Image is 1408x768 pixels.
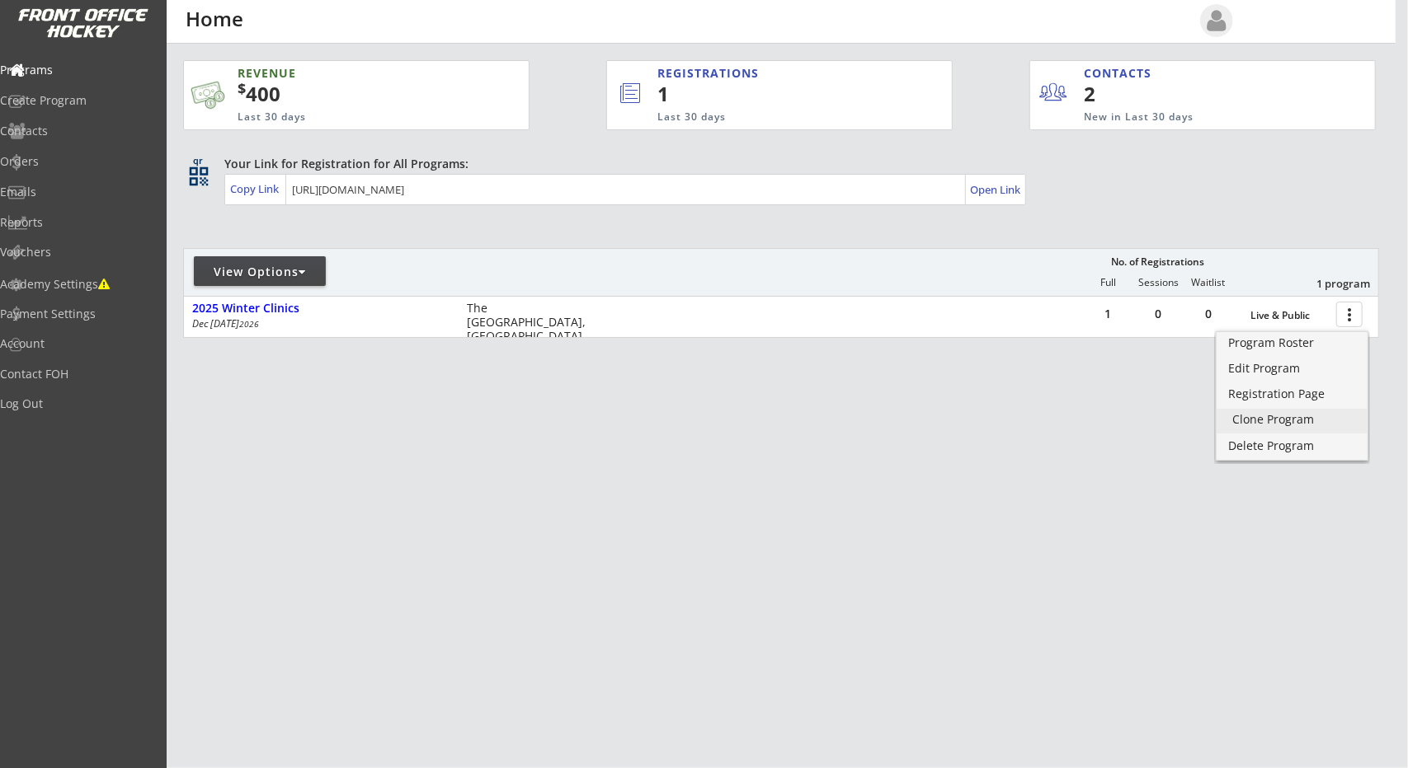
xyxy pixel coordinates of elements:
a: Open Link [970,178,1022,201]
div: Waitlist [1184,277,1233,288]
div: Program Roster [1229,337,1356,349]
em: 2026 [239,318,259,330]
div: Last 30 days [238,110,449,124]
sup: $ [238,78,246,98]
div: qr [188,156,208,166]
div: 1 [657,80,897,108]
div: 2025 Winter Clinics [192,302,450,316]
a: Program Roster [1217,332,1368,357]
button: more_vert [1336,302,1363,327]
div: 2 [1084,80,1185,108]
div: Full [1084,277,1133,288]
div: Registration Page [1229,388,1356,400]
div: 1 program [1285,276,1371,291]
div: Edit Program [1229,363,1356,374]
div: Dec [DATE] [192,319,445,329]
div: REVENUE [238,65,449,82]
div: Live & Public [1250,310,1328,321]
div: New in Last 30 days [1084,110,1299,124]
div: No. of Registrations [1107,256,1209,268]
div: Sessions [1134,277,1184,288]
div: Delete Program [1229,440,1356,452]
div: The [GEOGRAPHIC_DATA], [GEOGRAPHIC_DATA] [467,302,596,343]
div: REGISTRATIONS [657,65,876,82]
div: Clone Program [1233,414,1352,425]
a: Registration Page [1217,383,1368,408]
div: View Options [194,264,326,280]
div: Open Link [970,183,1022,197]
div: 0 [1133,308,1183,320]
div: Your Link for Registration for All Programs: [224,156,1328,172]
button: qr_code [186,164,211,189]
a: Edit Program [1217,358,1368,382]
div: 1 [1083,308,1133,320]
div: Copy Link [230,181,282,196]
div: Last 30 days [657,110,885,124]
div: CONTACTS [1084,65,1159,82]
div: 400 [238,80,478,108]
div: 0 [1184,308,1233,320]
